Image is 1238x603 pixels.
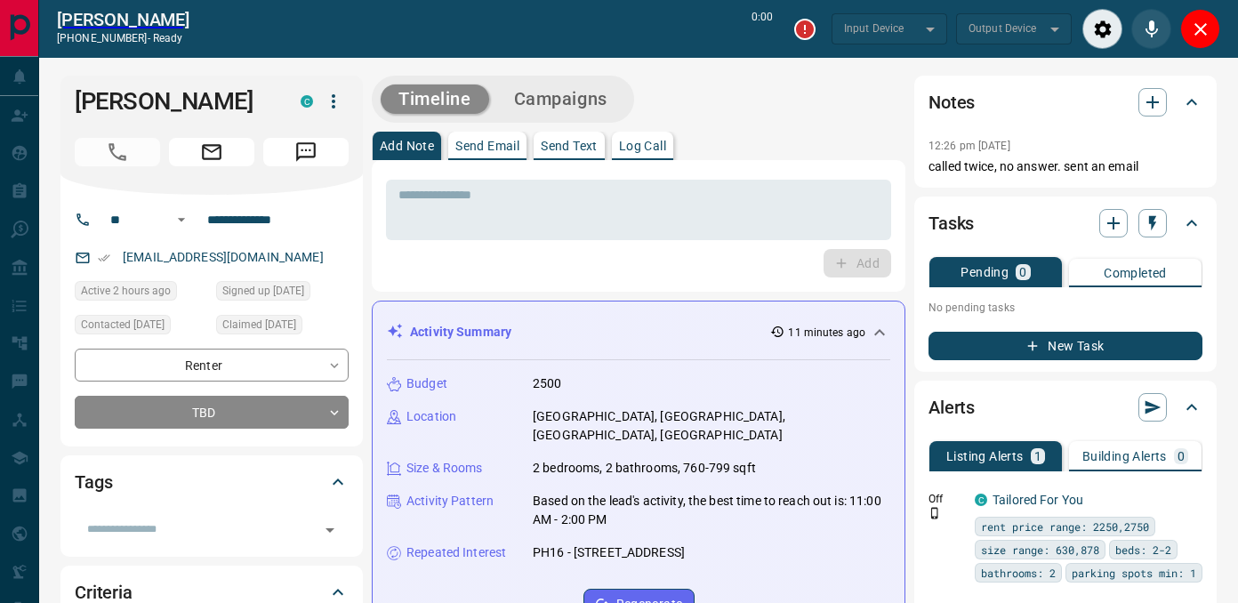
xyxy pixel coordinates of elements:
p: 2500 [533,374,562,393]
p: Listing Alerts [946,450,1024,462]
div: Mon Aug 11 2025 [216,315,349,340]
p: 0 [1178,450,1185,462]
span: Message [263,138,349,166]
h2: Tags [75,468,112,496]
p: 0:00 [752,9,773,49]
span: Email [169,138,254,166]
div: Tue Aug 12 2025 [75,281,207,306]
span: parking spots min: 1 [1072,564,1196,582]
p: No pending tasks [928,294,1202,321]
p: Completed [1104,267,1167,279]
div: Mute [1131,9,1171,49]
span: Active 2 hours ago [81,282,171,300]
p: Based on the lead's activity, the best time to reach out is: 11:00 AM - 2:00 PM [533,492,890,529]
span: Claimed [DATE] [222,316,296,334]
div: Tags [75,461,349,503]
p: 0 [1019,266,1026,278]
p: Location [406,407,456,426]
h2: Notes [928,88,975,117]
span: Signed up [DATE] [222,282,304,300]
a: [PERSON_NAME] [57,9,189,30]
div: condos.ca [975,494,987,506]
p: 2 bedrooms, 2 bathrooms, 760-799 sqft [533,459,756,478]
span: bathrooms: 2 [981,564,1056,582]
span: Call [75,138,160,166]
div: Mon Aug 11 2025 [75,315,207,340]
p: Activity Summary [410,323,511,342]
span: rent price range: 2250,2750 [981,518,1149,535]
p: Activity Pattern [406,492,494,511]
h1: [PERSON_NAME] [75,87,274,116]
p: Size & Rooms [406,459,483,478]
p: Off [928,491,964,507]
div: Close [1180,9,1220,49]
span: size range: 630,878 [981,541,1099,559]
h2: Tasks [928,209,974,237]
p: called twice, no answer. sent an email [928,157,1202,176]
p: Add Note [380,140,434,152]
div: TBD [75,396,349,429]
p: [PHONE_NUMBER] - [57,30,189,46]
div: condos.ca [301,95,313,108]
h2: Alerts [928,393,975,422]
p: Repeated Interest [406,543,506,562]
a: [EMAIL_ADDRESS][DOMAIN_NAME] [123,250,324,264]
p: Pending [961,266,1009,278]
button: Open [318,518,342,543]
button: Timeline [381,84,489,114]
p: 1 [1034,450,1041,462]
p: Send Text [541,140,598,152]
svg: Email Verified [98,252,110,264]
button: New Task [928,332,1202,360]
div: Activity Summary11 minutes ago [387,316,890,349]
div: Alerts [928,386,1202,429]
div: Tasks [928,202,1202,245]
span: Contacted [DATE] [81,316,165,334]
p: 11 minutes ago [788,325,865,341]
div: Mon Aug 11 2025 [216,281,349,306]
p: Log Call [619,140,666,152]
p: Building Alerts [1082,450,1167,462]
button: Open [171,209,192,230]
p: PH16 - [STREET_ADDRESS] [533,543,685,562]
span: ready [153,32,183,44]
p: [GEOGRAPHIC_DATA], [GEOGRAPHIC_DATA], [GEOGRAPHIC_DATA], [GEOGRAPHIC_DATA] [533,407,890,445]
div: Renter [75,349,349,382]
div: Notes [928,81,1202,124]
p: Budget [406,374,447,393]
button: Campaigns [496,84,625,114]
div: Audio Settings [1082,9,1122,49]
a: Tailored For You [993,493,1083,507]
p: Send Email [455,140,519,152]
svg: Push Notification Only [928,507,941,519]
span: beds: 2-2 [1115,541,1171,559]
p: 12:26 pm [DATE] [928,140,1010,152]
